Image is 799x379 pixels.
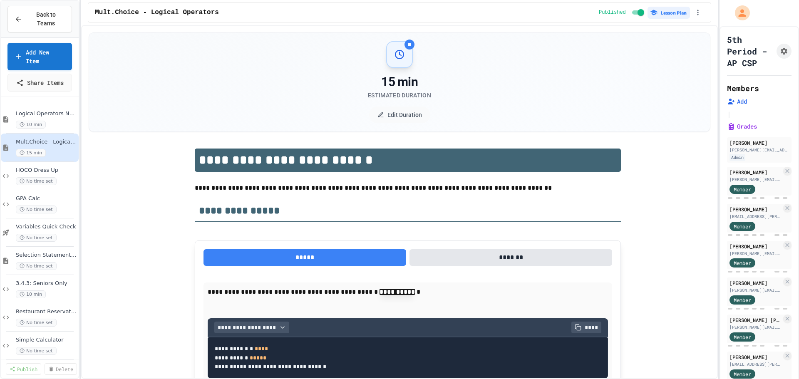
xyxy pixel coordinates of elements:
[734,296,751,304] span: Member
[730,353,782,361] div: [PERSON_NAME]
[16,337,77,344] span: Simple Calculator
[764,346,791,371] iframe: chat widget
[734,186,751,193] span: Member
[16,149,46,157] span: 15 min
[727,109,731,119] span: |
[730,206,782,213] div: [PERSON_NAME]
[727,34,773,69] h1: 5th Period - AP CSP
[730,324,782,330] div: [PERSON_NAME][EMAIL_ADDRESS][PERSON_NAME][DOMAIN_NAME]
[730,176,782,183] div: [PERSON_NAME][EMAIL_ADDRESS][PERSON_NAME][DOMAIN_NAME]
[599,7,646,17] div: Content is published and visible to students
[599,9,626,16] span: Published
[777,44,792,59] button: Assignment Settings
[730,139,789,146] div: [PERSON_NAME]
[730,279,782,287] div: [PERSON_NAME]
[726,3,752,22] div: My Account
[16,139,77,146] span: Mult.Choice - Logical Operators
[730,154,745,161] div: Admin
[369,107,430,123] button: Edit Duration
[648,7,690,19] button: Lesson Plan
[730,147,789,153] div: [PERSON_NAME][EMAIL_ADDRESS][PERSON_NAME][DOMAIN_NAME]
[7,6,72,32] button: Back to Teams
[27,10,65,28] span: Back to Teams
[730,287,782,293] div: [PERSON_NAME][EMAIL_ADDRESS][PERSON_NAME][DOMAIN_NAME]
[16,206,57,213] span: No time set
[16,262,57,270] span: No time set
[7,43,72,70] a: Add New Item
[6,363,41,375] a: Publish
[730,250,782,257] div: [PERSON_NAME][EMAIL_ADDRESS][PERSON_NAME][DOMAIN_NAME]
[16,347,57,355] span: No time set
[730,243,782,250] div: [PERSON_NAME]
[730,316,782,324] div: [PERSON_NAME] [PERSON_NAME]
[368,91,431,99] div: Estimated Duration
[16,308,77,315] span: Restaurant Reservation System
[368,74,431,89] div: 15 min
[16,290,46,298] span: 10 min
[730,168,782,176] div: [PERSON_NAME]
[727,122,757,131] button: Grades
[45,363,77,375] a: Delete
[16,252,77,259] span: Selection Statements Notes
[7,74,72,92] a: Share Items
[727,82,759,94] h2: Members
[95,7,219,17] span: Mult.Choice - Logical Operators
[16,167,77,174] span: HOCO Dress Up
[16,121,46,129] span: 10 min
[16,223,77,230] span: Variables Quick Check
[730,361,782,367] div: [EMAIL_ADDRESS][PERSON_NAME][DOMAIN_NAME]
[16,280,77,287] span: 3.4.3: Seniors Only
[734,223,751,230] span: Member
[16,195,77,202] span: GPA Calc
[16,110,77,117] span: Logical Operators Notes
[730,310,791,345] iframe: chat widget
[16,177,57,185] span: No time set
[727,97,747,106] button: Add
[16,319,57,327] span: No time set
[730,213,782,220] div: [EMAIL_ADDRESS][PERSON_NAME][DOMAIN_NAME]
[16,234,57,242] span: No time set
[734,370,751,378] span: Member
[734,259,751,267] span: Member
